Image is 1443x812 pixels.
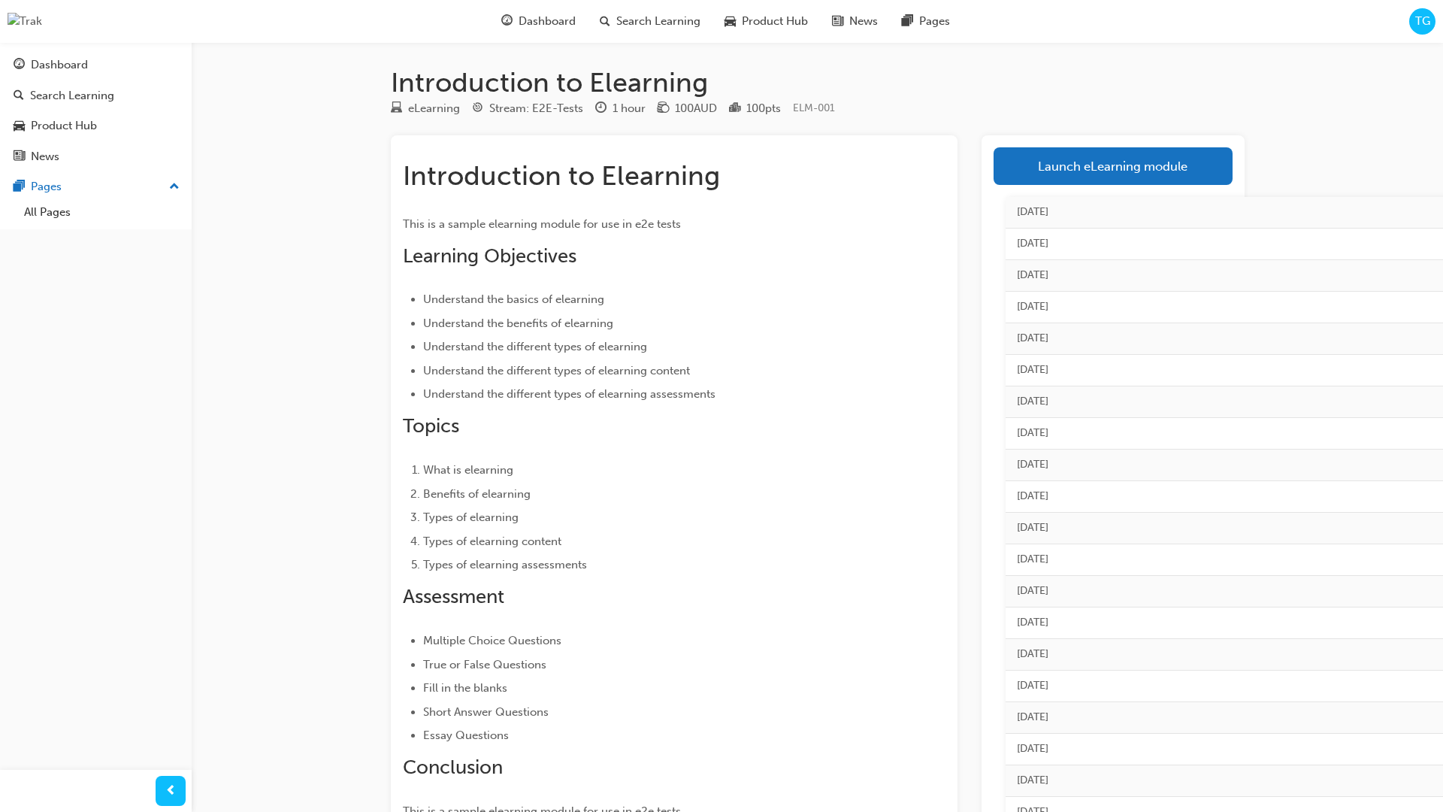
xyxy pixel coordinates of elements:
[489,100,583,117] div: Stream: E2E-Tests
[8,13,42,30] img: Trak
[6,82,186,110] a: Search Learning
[742,13,808,30] span: Product Hub
[14,180,25,194] span: pages-icon
[6,173,186,201] button: Pages
[725,12,736,31] span: car-icon
[31,117,97,135] div: Product Hub
[793,101,835,114] span: Learning resource code
[6,51,186,79] a: Dashboard
[1017,456,1421,474] div: Tue Aug 26 2025 16:24:36 GMT+0800 (Philippine Standard Time)
[1017,425,1421,442] div: Thu Aug 28 2025 06:03:29 GMT+0800 (Philippine Standard Time)
[14,89,24,103] span: search-icon
[18,201,186,224] a: All Pages
[391,99,460,118] div: Type
[403,217,681,231] span: This is a sample elearning module for use in e2e tests
[746,100,781,117] div: 100 pts
[595,102,607,116] span: clock-icon
[423,729,509,742] span: Essay Questions
[613,100,646,117] div: 1 hour
[1409,8,1435,35] button: TG
[849,13,878,30] span: News
[1017,488,1421,505] div: Tue Aug 26 2025 16:24:31 GMT+0800 (Philippine Standard Time)
[600,12,610,31] span: search-icon
[6,143,186,171] a: News
[890,6,962,37] a: pages-iconPages
[658,102,669,116] span: money-icon
[1017,614,1421,632] div: Tue Aug 26 2025 11:45:48 GMT+0800 (Philippine Standard Time)
[1017,583,1421,600] div: Tue Aug 26 2025 11:45:54 GMT+0800 (Philippine Standard Time)
[1017,646,1421,663] div: Mon Aug 25 2025 14:43:46 GMT+0800 (Philippine Standard Time)
[1017,362,1421,379] div: Thu Aug 28 2025 06:17:51 GMT+0800 (Philippine Standard Time)
[423,634,561,647] span: Multiple Choice Questions
[712,6,820,37] a: car-iconProduct Hub
[489,6,588,37] a: guage-iconDashboard
[472,102,483,116] span: target-icon
[1017,772,1421,789] div: Thu Aug 14 2025 17:32:26 GMT+0800 (Philippine Standard Time)
[423,340,647,353] span: Understand the different types of elearning
[1017,741,1421,758] div: Mon Aug 25 2025 14:30:25 GMT+0800 (Philippine Standard Time)
[423,487,531,501] span: Benefits of elearning
[423,681,507,695] span: Fill in the blanks
[423,535,561,548] span: Types of elearning content
[1017,267,1421,284] div: Thu Aug 28 2025 14:39:16 GMT+0800 (Philippine Standard Time)
[658,99,717,118] div: Price
[14,150,25,164] span: news-icon
[1017,235,1421,253] div: Thu Aug 28 2025 14:59:09 GMT+0800 (Philippine Standard Time)
[169,177,180,197] span: up-icon
[423,292,604,306] span: Understand the basics of elearning
[30,87,114,105] div: Search Learning
[729,99,781,118] div: Points
[391,66,1245,99] h1: Introduction to Elearning
[1017,330,1421,347] div: Thu Aug 28 2025 06:17:56 GMT+0800 (Philippine Standard Time)
[902,12,913,31] span: pages-icon
[403,585,504,608] span: Assessment
[919,13,950,30] span: Pages
[14,59,25,72] span: guage-icon
[31,148,59,165] div: News
[423,387,715,401] span: Understand the different types of elearning assessments
[729,102,740,116] span: podium-icon
[1017,393,1421,411] div: Thu Aug 28 2025 06:03:36 GMT+0800 (Philippine Standard Time)
[675,100,717,117] div: 100AUD
[6,112,186,140] a: Product Hub
[31,178,62,195] div: Pages
[403,756,503,779] span: Conclusion
[519,13,576,30] span: Dashboard
[832,12,843,31] span: news-icon
[1017,520,1421,537] div: Tue Aug 26 2025 16:11:44 GMT+0800 (Philippine Standard Time)
[1017,551,1421,568] div: Tue Aug 26 2025 16:11:39 GMT+0800 (Philippine Standard Time)
[616,13,700,30] span: Search Learning
[1017,204,1421,221] div: Thu Aug 28 2025 14:59:16 GMT+0800 (Philippine Standard Time)
[1017,677,1421,695] div: Mon Aug 25 2025 14:43:39 GMT+0800 (Philippine Standard Time)
[14,120,25,133] span: car-icon
[423,317,613,330] span: Understand the benefits of elearning
[403,244,576,268] span: Learning Objectives
[423,705,549,719] span: Short Answer Questions
[31,56,88,74] div: Dashboard
[423,463,513,477] span: What is elearning
[1415,13,1430,30] span: TG
[1017,709,1421,726] div: Mon Aug 25 2025 14:30:32 GMT+0800 (Philippine Standard Time)
[472,99,583,118] div: Stream
[165,782,177,801] span: prev-icon
[1017,298,1421,316] div: Thu Aug 28 2025 14:39:10 GMT+0800 (Philippine Standard Time)
[595,99,646,118] div: Duration
[391,102,402,116] span: learningResourceType_ELEARNING-icon
[423,658,546,671] span: True or False Questions
[820,6,890,37] a: news-iconNews
[423,511,519,524] span: Types of elearning
[408,100,460,117] div: eLearning
[588,6,712,37] a: search-iconSearch Learning
[403,159,720,192] span: Introduction to Elearning
[501,12,513,31] span: guage-icon
[403,414,459,438] span: Topics
[6,48,186,173] button: DashboardSearch LearningProduct HubNews
[423,364,690,377] span: Understand the different types of elearning content
[423,558,587,571] span: Types of elearning assessments
[994,147,1233,185] a: Launch eLearning module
